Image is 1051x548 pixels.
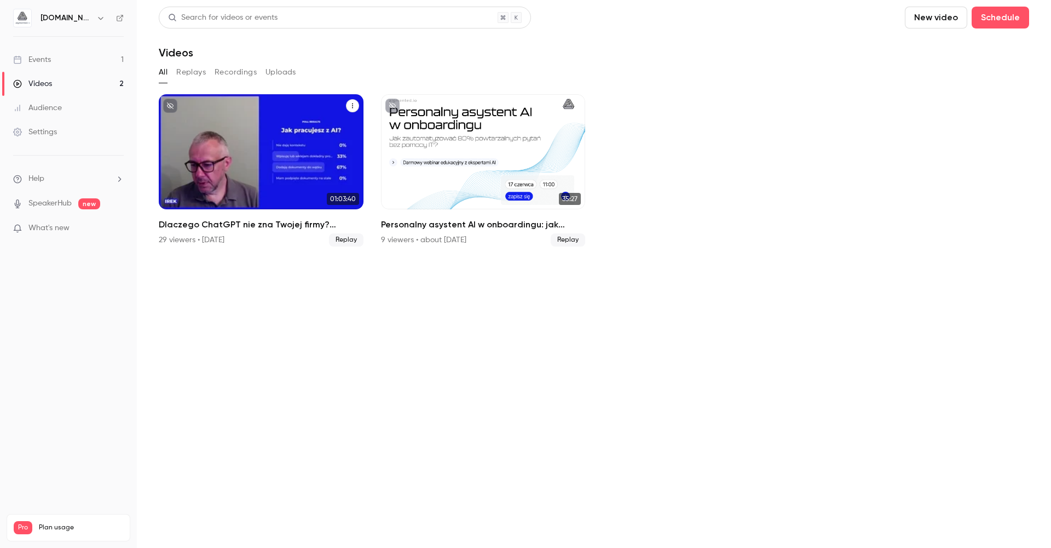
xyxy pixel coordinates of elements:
span: Plan usage [39,523,123,532]
span: Replay [551,233,585,247]
button: All [159,64,168,81]
span: 01:03:40 [327,193,359,205]
h6: [DOMAIN_NAME] [41,13,92,24]
a: SpeakerHub [28,198,72,209]
button: New video [905,7,967,28]
button: Uploads [265,64,296,81]
a: 01:03:40Dlaczego ChatGPT nie zna Twojej firmy? Praktyczny przewodnik przygotowania wiedzy firmowe... [159,94,363,247]
button: unpublished [385,99,400,113]
div: Audience [13,102,62,113]
h2: Personalny asystent AI w onboardingu: jak zautomatyzować 80% powtarzalnych pytań bez pomocy IT? [381,218,586,231]
span: Pro [14,521,32,534]
span: Replay [329,233,363,247]
img: aigmented.io [14,9,31,27]
span: 35:27 [559,193,581,205]
div: Settings [13,127,57,138]
a: 35:27Personalny asystent AI w onboardingu: jak zautomatyzować 80% powtarzalnych pytań bez pomocy ... [381,94,586,247]
h1: Videos [159,46,193,59]
button: unpublished [163,99,177,113]
div: Events [13,54,51,65]
span: Help [28,173,44,185]
section: Videos [159,7,1029,541]
div: Search for videos or events [168,12,278,24]
li: Personalny asystent AI w onboardingu: jak zautomatyzować 80% powtarzalnych pytań bez pomocy IT? [381,94,586,247]
div: Videos [13,78,52,89]
ul: Videos [159,94,1029,247]
span: new [78,198,100,209]
button: Schedule [972,7,1029,28]
button: Replays [176,64,206,81]
div: 29 viewers • [DATE] [159,235,224,246]
li: help-dropdown-opener [13,173,124,185]
button: Recordings [215,64,257,81]
div: 9 viewers • about [DATE] [381,235,466,246]
h2: Dlaczego ChatGPT nie zna Twojej firmy? Praktyczny przewodnik przygotowania wiedzy firmowej jako k... [159,218,363,231]
span: What's new [28,222,70,234]
li: Dlaczego ChatGPT nie zna Twojej firmy? Praktyczny przewodnik przygotowania wiedzy firmowej jako k... [159,94,363,247]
